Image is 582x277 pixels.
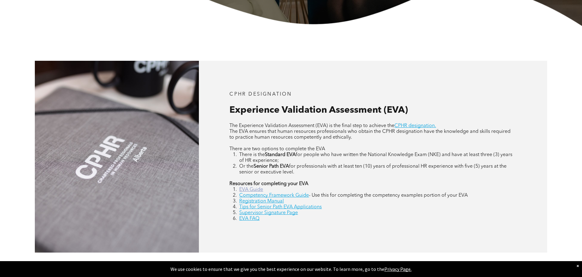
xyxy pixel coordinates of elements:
[229,123,394,128] span: The Experience Validation Assessment (EVA) is the final step to achieve the
[254,164,289,169] strong: Senior Path EVA
[239,152,265,157] span: There is the
[229,147,325,151] span: There are two options to complete the EVA
[265,152,296,157] strong: Standard EVA
[229,92,292,97] span: CPHR DESIGNATION
[239,205,322,210] a: Tips for Senior Path EVA Applications
[229,106,408,115] span: Experience Validation Assessment (EVA)
[239,193,309,198] a: Competency Framework Guide
[239,187,263,192] a: EVA Guide
[239,164,254,169] span: Or the
[577,263,579,269] div: Dismiss notification
[239,199,284,204] a: Registration Manual
[394,123,436,128] a: CPHR designation.
[309,193,468,198] span: - Use this for completing the competency examples portion of your EVA
[239,216,259,221] a: EVA FAQ
[384,266,412,272] a: Privacy Page.
[239,210,298,215] a: Supervisor Signature Page
[239,152,512,163] span: for people who have written the National Knowledge Exam (NKE) and have at least three (3) years o...
[229,129,511,140] span: The EVA ensures that human resources professionals who obtain the CPHR designation have the knowl...
[229,181,308,186] strong: Resources for completing your EVA
[239,164,507,175] span: for professionals with at least ten (10) years of professional HR experience with five (5) years ...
